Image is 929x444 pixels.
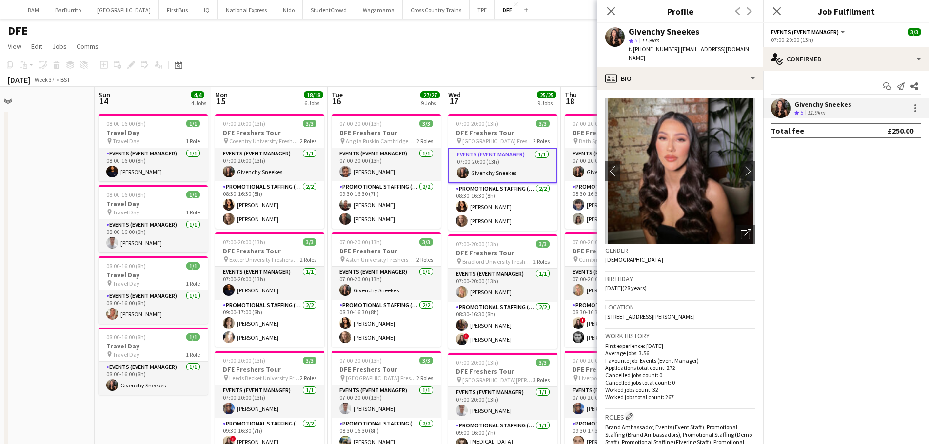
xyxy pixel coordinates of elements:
span: 08:00-16:00 (8h) [106,191,146,198]
span: 07:00-20:00 (13h) [223,357,265,364]
span: 3/3 [419,238,433,246]
span: Coventry University Freshers Fair [229,137,300,145]
div: Givenchy Sneekes [794,100,851,109]
div: 08:00-16:00 (8h)1/1Travel Day Travel Day1 RoleEvents (Event Manager)1/108:00-16:00 (8h)[PERSON_NAME] [99,114,208,181]
span: 1/1 [186,191,200,198]
span: Tue [332,90,343,99]
span: 27/27 [420,91,440,98]
span: Edit [31,42,42,51]
h3: DFE Freshers Tour [215,365,324,374]
span: Jobs [52,42,67,51]
span: 15 [214,96,228,107]
span: Bradford University Freshers Fair [462,258,533,265]
span: Travel Day [113,209,139,216]
h3: DFE Freshers Tour [215,128,324,137]
app-card-role: Promotional Staffing (Brand Ambassadors)2/209:30-16:30 (7h)[PERSON_NAME][PERSON_NAME] [332,181,441,229]
span: Exeter University Freshers Fair [229,256,300,263]
h3: Travel Day [99,342,208,350]
app-job-card: 07:00-20:00 (13h)3/3DFE Freshers Tour Anglia Ruskin Cambridge Freshers Fair2 RolesEvents (Event M... [332,114,441,229]
span: Week 37 [32,76,57,83]
span: 08:00-16:00 (8h) [106,120,146,127]
div: 9 Jobs [537,99,556,107]
span: Mon [215,90,228,99]
span: 3/3 [536,120,550,127]
p: Cancelled jobs count: 0 [605,371,755,379]
button: Nido [275,0,303,19]
div: Bio [597,67,763,90]
div: Givenchy Sneekes [629,27,699,36]
span: Wed [448,90,461,99]
app-card-role: Events (Event Manager)1/107:00-20:00 (13h)Givenchy Sneekes [448,148,557,183]
span: 07:00-20:00 (13h) [339,120,382,127]
app-card-role: Events (Event Manager)1/107:00-20:00 (13h)Givenchy Sneekes [332,267,441,300]
app-job-card: 07:00-20:00 (13h)3/3DFE Freshers Tour [GEOGRAPHIC_DATA] Freshers Fair2 RolesEvents (Event Manager... [448,114,557,231]
span: 3/3 [536,359,550,366]
div: 07:00-20:00 (13h)3/3DFE Freshers Tour Aston University Freshers Fair2 RolesEvents (Event Manager)... [332,232,441,347]
h3: DFE Freshers Tour [448,367,557,376]
button: BAM [20,0,47,19]
span: 25/25 [537,91,556,98]
div: 11.9km [805,109,827,117]
app-job-card: 07:00-20:00 (13h)3/3DFE Freshers Tour Cumbria University Freshers Fair2 RolesEvents (Event Manage... [565,232,674,347]
div: £250.00 [888,126,913,135]
span: Liverpool [PERSON_NAME] University Freshers Fair [579,374,650,382]
app-card-role: Promotional Staffing (Brand Ambassadors)2/208:30-16:30 (8h)[PERSON_NAME][PERSON_NAME] [565,181,674,229]
span: Travel Day [113,351,139,358]
span: 1 Role [186,280,200,287]
app-job-card: 08:00-16:00 (8h)1/1Travel Day Travel Day1 RoleEvents (Event Manager)1/108:00-16:00 (8h)[PERSON_NAME] [99,185,208,252]
span: Cumbria University Freshers Fair [579,256,650,263]
span: Comms [77,42,99,51]
span: 2 Roles [300,137,316,145]
h3: DFE Freshers Tour [215,247,324,255]
div: Total fee [771,126,804,135]
h3: DFE Freshers Tour [565,365,674,374]
span: ! [463,333,469,339]
span: 5 [800,109,803,116]
app-card-role: Promotional Staffing (Brand Ambassadors)2/208:30-16:30 (8h)[PERSON_NAME][PERSON_NAME] [448,183,557,231]
h3: Job Fulfilment [763,5,929,18]
button: First Bus [159,0,196,19]
span: 18/18 [304,91,323,98]
span: 1 Role [186,137,200,145]
div: Open photos pop-in [736,225,755,244]
app-card-role: Events (Event Manager)1/108:00-16:00 (8h)Givenchy Sneekes [99,362,208,395]
span: 18 [563,96,577,107]
span: 07:00-20:00 (13h) [339,357,382,364]
span: [GEOGRAPHIC_DATA][PERSON_NAME][DEMOGRAPHIC_DATA] Freshers Fair [462,376,533,384]
h3: Travel Day [99,270,208,279]
span: 07:00-20:00 (13h) [223,238,265,246]
div: [DATE] [8,75,30,85]
app-card-role: Events (Event Manager)1/107:00-20:00 (13h)Givenchy Sneekes [565,148,674,181]
button: Cross Country Trains [403,0,470,19]
p: Cancelled jobs total count: 0 [605,379,755,386]
p: First experience: [DATE] [605,342,755,349]
app-job-card: 08:00-16:00 (8h)1/1Travel Day Travel Day1 RoleEvents (Event Manager)1/108:00-16:00 (8h)[PERSON_NAME] [99,256,208,324]
app-card-role: Events (Event Manager)1/107:00-20:00 (13h)[PERSON_NAME] [332,385,441,418]
button: Wagamama [355,0,403,19]
span: t. [PHONE_NUMBER] [629,45,679,53]
app-job-card: 07:00-20:00 (13h)3/3DFE Freshers Tour Bath Spa University Freshers Fair2 RolesEvents (Event Manag... [565,114,674,229]
span: Events (Event Manager) [771,28,839,36]
span: 2 Roles [416,374,433,382]
app-card-role: Events (Event Manager)1/107:00-20:00 (13h)[PERSON_NAME] [332,148,441,181]
h3: Travel Day [99,199,208,208]
h3: Birthday [605,274,755,283]
span: 4/4 [191,91,204,98]
app-job-card: 07:00-20:00 (13h)3/3DFE Freshers Tour Coventry University Freshers Fair2 RolesEvents (Event Manag... [215,114,324,229]
span: 3/3 [908,28,921,36]
a: Jobs [48,40,71,53]
app-card-role: Events (Event Manager)1/107:00-20:00 (13h)[PERSON_NAME] [565,385,674,418]
span: [GEOGRAPHIC_DATA] Freshers Fair [462,137,533,145]
app-card-role: Promotional Staffing (Brand Ambassadors)2/208:30-16:30 (8h)![PERSON_NAME][PERSON_NAME] [565,300,674,347]
div: 4 Jobs [191,99,206,107]
span: 07:00-20:00 (13h) [573,238,615,246]
span: [GEOGRAPHIC_DATA] Freshers Fair [346,374,416,382]
span: 2 Roles [416,256,433,263]
p: Applications total count: 272 [605,364,755,371]
app-card-role: Events (Event Manager)1/107:00-20:00 (13h)[PERSON_NAME] [565,267,674,300]
span: 17 [447,96,461,107]
span: 2 Roles [300,256,316,263]
h3: DFE Freshers Tour [448,249,557,257]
